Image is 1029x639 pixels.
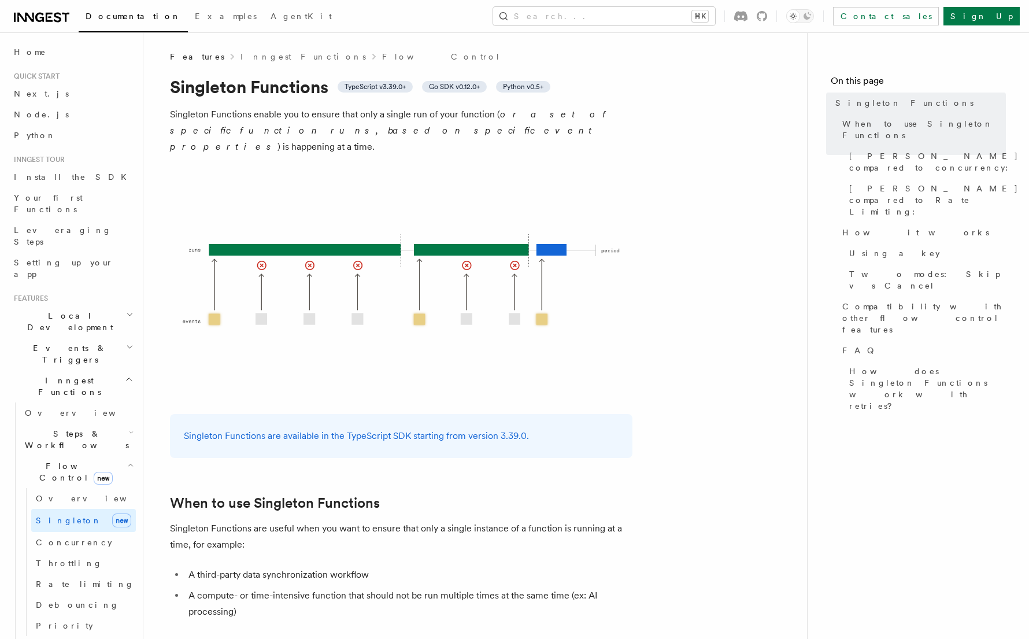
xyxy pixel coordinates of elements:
[831,93,1006,113] a: Singleton Functions
[25,408,144,418] span: Overview
[9,125,136,146] a: Python
[36,600,119,610] span: Debouncing
[9,370,136,402] button: Inngest Functions
[94,472,113,485] span: new
[838,113,1006,146] a: When to use Singleton Functions
[842,118,1006,141] span: When to use Singleton Functions
[112,514,131,527] span: new
[185,588,632,620] li: A compute- or time-intensive function that should not be run multiple times at the same time (ex:...
[845,361,1006,416] a: How does Singleton Functions work with retries?
[20,460,127,483] span: Flow Control
[14,193,83,214] span: Your first Functions
[31,574,136,594] a: Rate limiting
[20,423,136,456] button: Steps & Workflows
[9,294,48,303] span: Features
[9,155,65,164] span: Inngest tour
[170,495,380,511] a: When to use Singleton Functions
[786,9,814,23] button: Toggle dark mode
[20,428,129,451] span: Steps & Workflows
[831,74,1006,93] h4: On this page
[9,252,136,285] a: Setting up your app
[31,615,136,636] a: Priority
[503,82,543,91] span: Python v0.5+
[9,83,136,104] a: Next.js
[170,76,632,97] h1: Singleton Functions
[9,104,136,125] a: Node.js
[429,82,480,91] span: Go SDK v0.12.0+
[31,532,136,553] a: Concurrency
[188,3,264,31] a: Examples
[14,89,69,98] span: Next.js
[14,46,46,58] span: Home
[9,338,136,370] button: Events & Triggers
[692,10,708,22] kbd: ⌘K
[9,42,136,62] a: Home
[849,183,1019,217] span: [PERSON_NAME] compared to Rate Limiting:
[36,579,134,589] span: Rate limiting
[185,567,632,583] li: A third-party data synchronization workflow
[838,296,1006,340] a: Compatibility with other flow control features
[849,150,1019,173] span: [PERSON_NAME] compared to concurrency:
[36,538,112,547] span: Concurrency
[170,109,611,152] em: or a set of specific function runs, based on specific event properties
[842,227,989,238] span: How it works
[20,402,136,423] a: Overview
[838,340,1006,361] a: FAQ
[838,222,1006,243] a: How it works
[14,226,112,246] span: Leveraging Steps
[36,494,155,503] span: Overview
[20,456,136,488] button: Flow Controlnew
[9,342,126,365] span: Events & Triggers
[845,146,1006,178] a: [PERSON_NAME] compared to concurrency:
[845,264,1006,296] a: Two modes: Skip vs Cancel
[14,110,69,119] span: Node.js
[849,365,1006,412] span: How does Singleton Functions work with retries?
[9,187,136,220] a: Your first Functions
[9,220,136,252] a: Leveraging Steps
[9,375,125,398] span: Inngest Functions
[835,97,974,109] span: Singleton Functions
[845,178,1006,222] a: [PERSON_NAME] compared to Rate Limiting:
[31,594,136,615] a: Debouncing
[9,305,136,338] button: Local Development
[195,12,257,21] span: Examples
[14,131,56,140] span: Python
[264,3,339,31] a: AgentKit
[170,51,224,62] span: Features
[943,7,1020,25] a: Sign Up
[31,553,136,574] a: Throttling
[31,509,136,532] a: Singletonnew
[79,3,188,32] a: Documentation
[170,520,632,553] p: Singleton Functions are useful when you want to ensure that only a single instance of a function ...
[14,172,134,182] span: Install the SDK
[842,301,1006,335] span: Compatibility with other flow control features
[849,268,1006,291] span: Two modes: Skip vs Cancel
[240,51,366,62] a: Inngest Functions
[9,167,136,187] a: Install the SDK
[14,258,113,279] span: Setting up your app
[36,621,93,630] span: Priority
[170,106,632,155] p: Singleton Functions enable you to ensure that only a single run of your function ( ) is happening...
[493,7,715,25] button: Search...⌘K
[9,72,60,81] span: Quick start
[184,428,619,444] p: Singleton Functions are available in the TypeScript SDK starting from version 3.39.0.
[20,488,136,636] div: Flow Controlnew
[842,345,880,356] span: FAQ
[36,516,102,525] span: Singleton
[845,243,1006,264] a: Using a key
[382,51,501,62] a: Flow Control
[170,169,632,400] img: Singleton Functions only process one run at a time.
[271,12,332,21] span: AgentKit
[833,7,939,25] a: Contact sales
[9,310,126,333] span: Local Development
[86,12,181,21] span: Documentation
[849,248,940,259] span: Using a key
[31,488,136,509] a: Overview
[345,82,406,91] span: TypeScript v3.39.0+
[36,559,102,568] span: Throttling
